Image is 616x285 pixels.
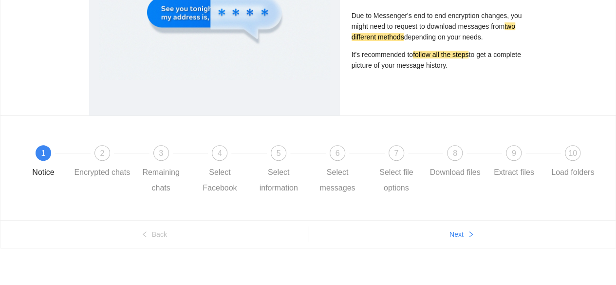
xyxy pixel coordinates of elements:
[0,227,308,242] button: leftBack
[427,145,485,180] div: 8Download files
[544,145,601,180] div: 10Load folders
[429,165,480,180] div: Download files
[218,149,222,157] span: 4
[100,149,104,157] span: 2
[551,165,594,180] div: Load folders
[368,165,425,196] div: Select file options
[352,49,527,71] p: It's recommended to to get a complete picture of your message history.
[41,149,46,157] span: 1
[133,165,189,196] div: Remaining chats
[485,145,544,180] div: 9Extract files
[467,231,474,239] span: right
[159,149,163,157] span: 3
[309,165,366,196] div: Select messages
[277,149,281,157] span: 5
[494,165,534,180] div: Extract files
[32,165,54,180] div: Notice
[512,149,516,157] span: 9
[133,145,192,196] div: 3Remaining chats
[394,149,398,157] span: 7
[568,149,577,157] span: 10
[74,165,130,180] div: Encrypted chats
[413,51,468,58] mark: follow all the steps
[335,149,339,157] span: 6
[191,145,250,196] div: 4Select Facebook
[15,145,74,180] div: 1Notice
[74,145,133,180] div: 2Encrypted chats
[250,145,309,196] div: 5Select information
[309,145,368,196] div: 6Select messages
[191,165,248,196] div: Select Facebook
[449,229,464,240] span: Next
[453,149,457,157] span: 8
[368,145,427,196] div: 7Select file options
[352,10,527,42] p: Due to Messenger's end to end encryption changes, you might need to request to download messages ...
[308,227,616,242] button: Nextright
[250,165,307,196] div: Select information
[352,22,515,41] mark: two different methods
